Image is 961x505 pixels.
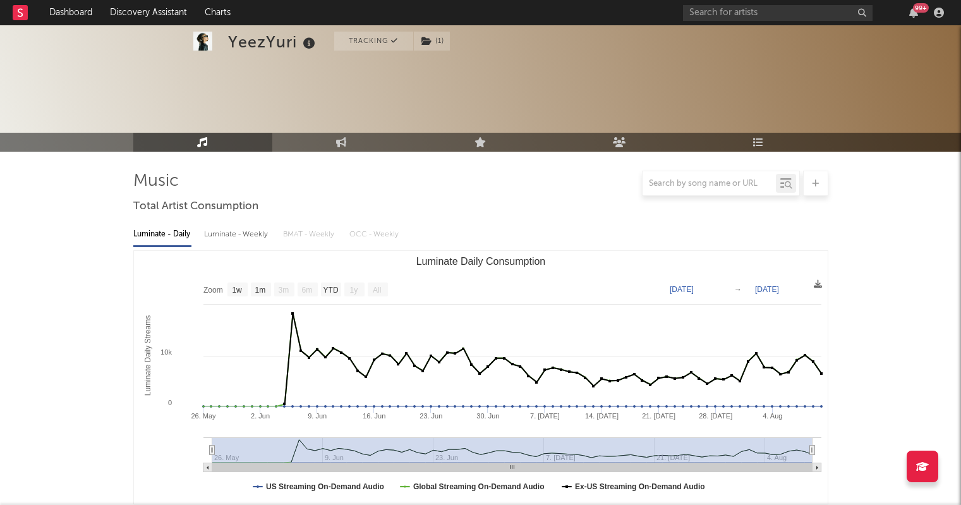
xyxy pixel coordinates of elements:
[585,412,619,420] text: 14. [DATE]
[734,285,742,294] text: →
[413,482,544,491] text: Global Streaming On-Demand Audio
[763,412,782,420] text: 4. Aug
[699,412,732,420] text: 28. [DATE]
[133,199,258,214] span: Total Artist Consumption
[323,286,338,295] text: YTD
[232,286,242,295] text: 1w
[301,286,312,295] text: 6m
[278,286,289,295] text: 3m
[574,482,704,491] text: Ex-US Streaming On-Demand Audio
[203,286,223,295] text: Zoom
[420,412,442,420] text: 23. Jun
[255,286,265,295] text: 1m
[372,286,380,295] text: All
[133,224,191,245] div: Luminate - Daily
[414,32,450,51] button: (1)
[191,412,216,420] text: 26. May
[349,286,358,295] text: 1y
[643,179,776,189] input: Search by song name or URL
[167,399,171,406] text: 0
[913,3,929,13] div: 99 +
[909,8,918,18] button: 99+
[755,285,779,294] text: [DATE]
[416,256,545,267] text: Luminate Daily Consumption
[683,5,873,21] input: Search for artists
[251,412,270,420] text: 2. Jun
[134,251,828,504] svg: Luminate Daily Consumption
[413,32,450,51] span: ( 1 )
[530,412,560,420] text: 7. [DATE]
[363,412,385,420] text: 16. Jun
[476,412,499,420] text: 30. Jun
[143,315,152,396] text: Luminate Daily Streams
[334,32,413,51] button: Tracking
[308,412,327,420] text: 9. Jun
[228,32,318,52] div: YeezYuri
[642,412,675,420] text: 21. [DATE]
[204,224,270,245] div: Luminate - Weekly
[266,482,384,491] text: US Streaming On-Demand Audio
[670,285,694,294] text: [DATE]
[160,348,172,356] text: 10k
